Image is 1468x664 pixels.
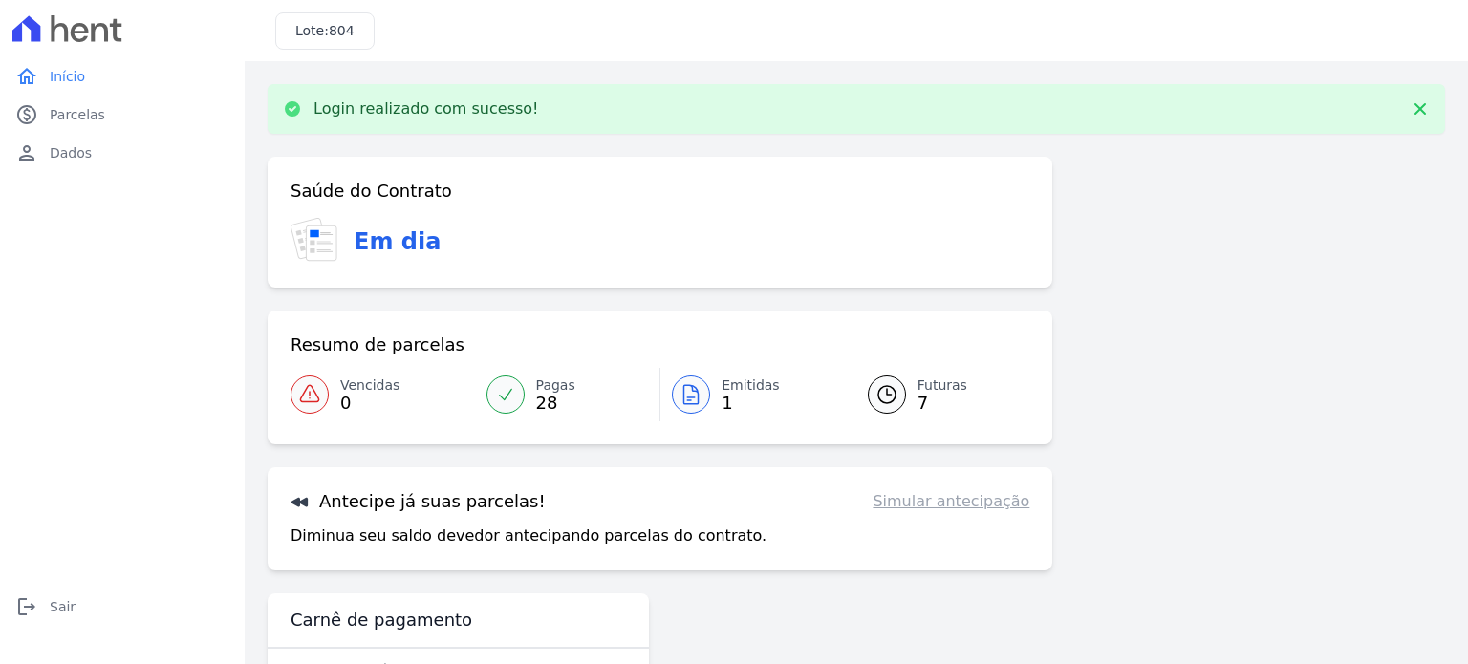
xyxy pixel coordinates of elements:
a: Emitidas 1 [660,368,845,421]
h3: Resumo de parcelas [291,333,464,356]
a: Futuras 7 [845,368,1030,421]
a: logoutSair [8,588,237,626]
h3: Lote: [295,21,355,41]
span: 0 [340,396,399,411]
i: person [15,141,38,164]
span: Futuras [917,375,967,396]
span: Sair [50,597,76,616]
span: 1 [722,396,780,411]
span: Dados [50,143,92,162]
p: Diminua seu saldo devedor antecipando parcelas do contrato. [291,525,766,547]
h3: Antecipe já suas parcelas! [291,490,546,513]
span: Vencidas [340,375,399,396]
a: Vencidas 0 [291,368,475,421]
a: Simular antecipação [873,490,1029,513]
span: Parcelas [50,105,105,124]
h3: Saúde do Contrato [291,180,452,203]
span: 804 [329,23,355,38]
a: Pagas 28 [475,368,660,421]
span: 7 [917,396,967,411]
h3: Em dia [354,225,441,259]
i: home [15,65,38,88]
a: personDados [8,134,237,172]
a: homeInício [8,57,237,96]
span: Emitidas [722,375,780,396]
p: Login realizado com sucesso! [313,99,539,118]
i: logout [15,595,38,618]
i: paid [15,103,38,126]
span: Início [50,67,85,86]
span: 28 [536,396,575,411]
span: Pagas [536,375,575,396]
h3: Carnê de pagamento [291,609,472,632]
a: paidParcelas [8,96,237,134]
